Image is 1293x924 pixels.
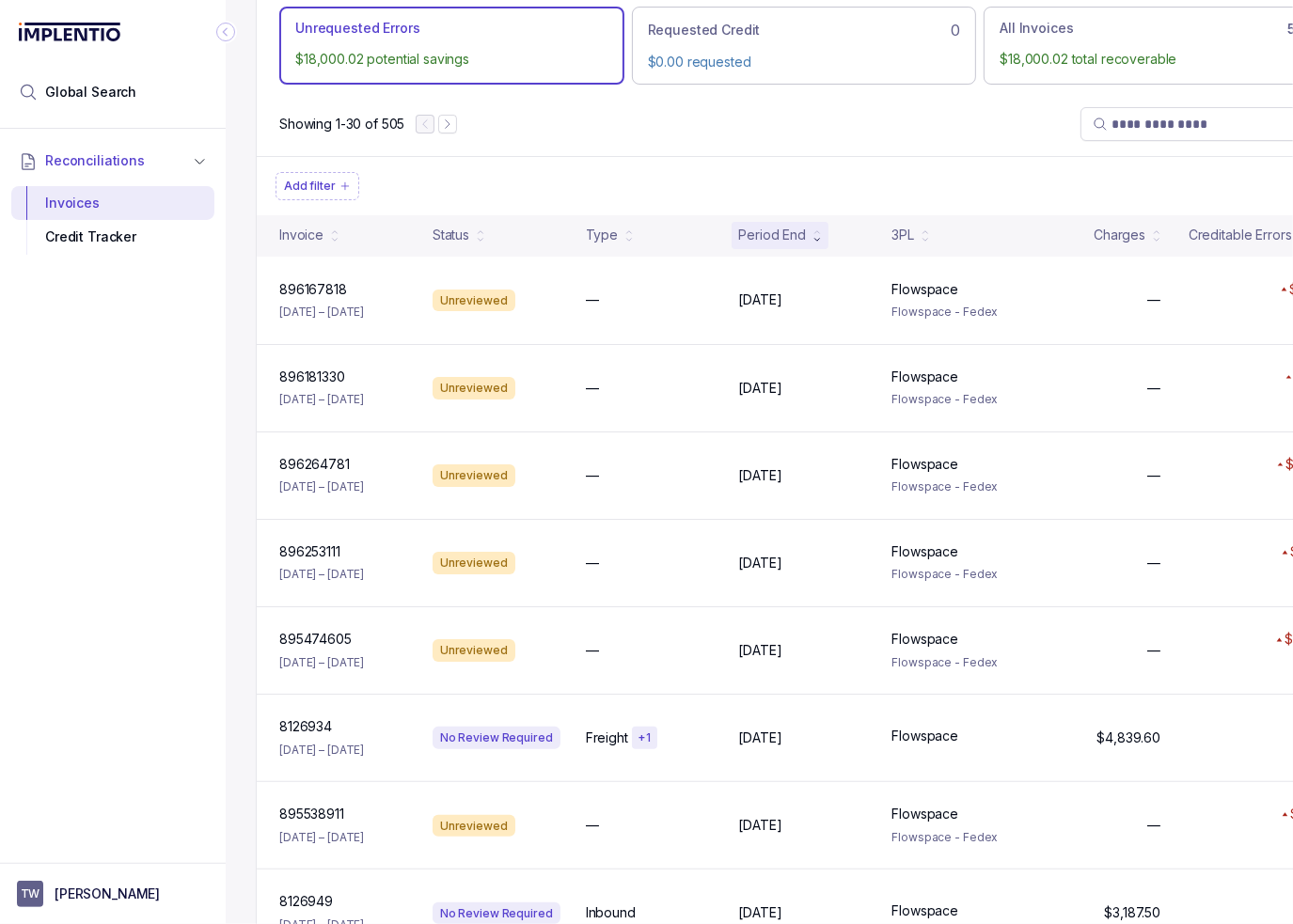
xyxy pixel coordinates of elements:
[1281,287,1286,291] img: red pointer upwards
[279,717,332,736] p: 8126934
[45,151,145,170] span: Reconciliations
[586,554,599,572] p: —
[891,368,958,386] p: Flowspace
[433,377,515,399] div: Unreviewed
[17,881,209,907] button: User initials[PERSON_NAME]
[279,828,364,847] p: [DATE] – [DATE]
[279,478,364,496] p: [DATE] – [DATE]
[586,728,628,747] p: Freight
[891,303,1022,321] p: Flowspace - Fedex
[279,455,350,474] p: 896264781
[891,280,958,299] p: Flowspace
[433,464,515,487] div: Unreviewed
[279,390,364,409] p: [DATE] – [DATE]
[739,903,782,922] p: [DATE]
[1147,554,1160,572] p: —
[739,816,782,835] p: [DATE]
[586,903,636,922] p: Inbound
[433,552,515,574] div: Unreviewed
[279,303,364,321] p: [DATE] – [DATE]
[295,50,608,69] p: $18,000.02 potential savings
[1282,812,1287,817] img: red pointer upwards
[1282,550,1287,555] img: red pointer upwards
[26,220,199,254] div: Credit Tracker
[279,741,364,760] p: [DATE] – [DATE]
[891,455,958,474] p: Flowspace
[279,565,364,584] p: [DATE] – [DATE]
[433,727,560,749] div: No Review Required
[1094,226,1145,244] div: Charges
[891,390,1022,409] p: Flowspace - Fedex
[279,280,347,299] p: 896167818
[739,554,782,572] p: [DATE]
[279,115,404,133] p: Showing 1-30 of 505
[891,653,1022,672] p: Flowspace - Fedex
[891,565,1022,584] p: Flowspace - Fedex
[739,226,807,244] div: Period End
[1147,290,1160,309] p: —
[279,115,404,133] div: Remaining page entries
[586,226,618,244] div: Type
[648,53,961,71] p: $0.00 requested
[1147,379,1160,398] p: —
[279,805,344,823] p: 895538911
[17,881,43,907] span: User initials
[214,21,237,43] div: Collapse Icon
[279,892,333,911] p: 8126949
[11,182,214,258] div: Reconciliations
[279,653,364,672] p: [DATE] – [DATE]
[739,379,782,398] p: [DATE]
[891,828,1022,847] p: Flowspace - Fedex
[739,728,782,747] p: [DATE]
[284,177,336,196] p: Add filter
[891,901,958,920] p: Flowspace
[11,140,214,181] button: Reconciliations
[279,630,352,649] p: 895474605
[586,816,599,835] p: —
[55,885,160,903] p: [PERSON_NAME]
[295,19,419,38] p: Unrequested Errors
[891,478,1022,496] p: Flowspace - Fedex
[1096,728,1160,747] p: $4,839.60
[648,21,761,39] p: Requested Credit
[891,226,914,244] div: 3PL
[586,641,599,660] p: —
[891,727,958,745] p: Flowspace
[739,290,782,309] p: [DATE]
[586,379,599,398] p: —
[1000,19,1073,38] p: All Invoices
[1276,637,1282,642] img: red pointer upwards
[891,630,958,649] p: Flowspace
[1147,641,1160,660] p: —
[45,83,136,102] span: Global Search
[26,186,199,220] div: Invoices
[1277,462,1283,467] img: red pointer upwards
[739,641,782,660] p: [DATE]
[1104,903,1160,922] p: $3,187.50
[648,19,961,41] div: 0
[739,466,782,485] p: [DATE]
[891,805,958,823] p: Flowspace
[276,172,359,200] button: Filter Chip Add filter
[1147,816,1160,835] p: —
[1285,375,1291,380] img: red pointer upwards
[586,466,599,485] p: —
[433,639,515,662] div: Unreviewed
[1147,466,1160,485] p: —
[433,226,469,244] div: Status
[433,815,515,838] div: Unreviewed
[438,115,457,133] button: Next Page
[638,730,652,745] p: + 1
[279,368,345,386] p: 896181330
[279,226,323,244] div: Invoice
[279,542,340,561] p: 896253111
[433,290,515,312] div: Unreviewed
[891,542,958,561] p: Flowspace
[586,290,599,309] p: —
